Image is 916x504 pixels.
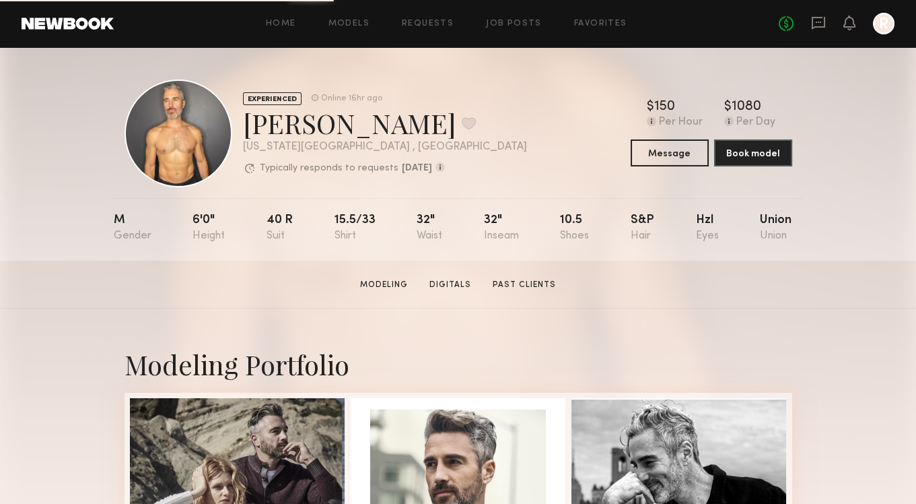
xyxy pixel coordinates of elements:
[402,164,432,173] b: [DATE]
[334,214,375,242] div: 15.5/33
[243,105,527,141] div: [PERSON_NAME]
[321,94,382,103] div: Online 16hr ago
[647,100,654,114] div: $
[417,214,442,242] div: 32"
[243,92,302,105] div: EXPERIENCED
[659,117,703,129] div: Per Hour
[486,20,542,28] a: Job Posts
[736,117,775,129] div: Per Day
[560,214,589,242] div: 10.5
[267,214,293,242] div: 40 r
[574,20,627,28] a: Favorites
[873,13,894,34] a: R
[654,100,675,114] div: 150
[114,214,151,242] div: M
[355,279,413,291] a: Modeling
[484,214,519,242] div: 32"
[424,279,477,291] a: Digitals
[243,141,527,153] div: [US_STATE][GEOGRAPHIC_DATA] , [GEOGRAPHIC_DATA]
[724,100,732,114] div: $
[328,20,369,28] a: Models
[631,139,709,166] button: Message
[696,214,719,242] div: Hzl
[260,164,398,173] p: Typically responds to requests
[732,100,761,114] div: 1080
[125,346,792,382] div: Modeling Portfolio
[192,214,225,242] div: 6'0"
[714,139,792,166] button: Book model
[487,279,561,291] a: Past Clients
[631,214,654,242] div: S&P
[402,20,454,28] a: Requests
[266,20,296,28] a: Home
[760,214,791,242] div: Union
